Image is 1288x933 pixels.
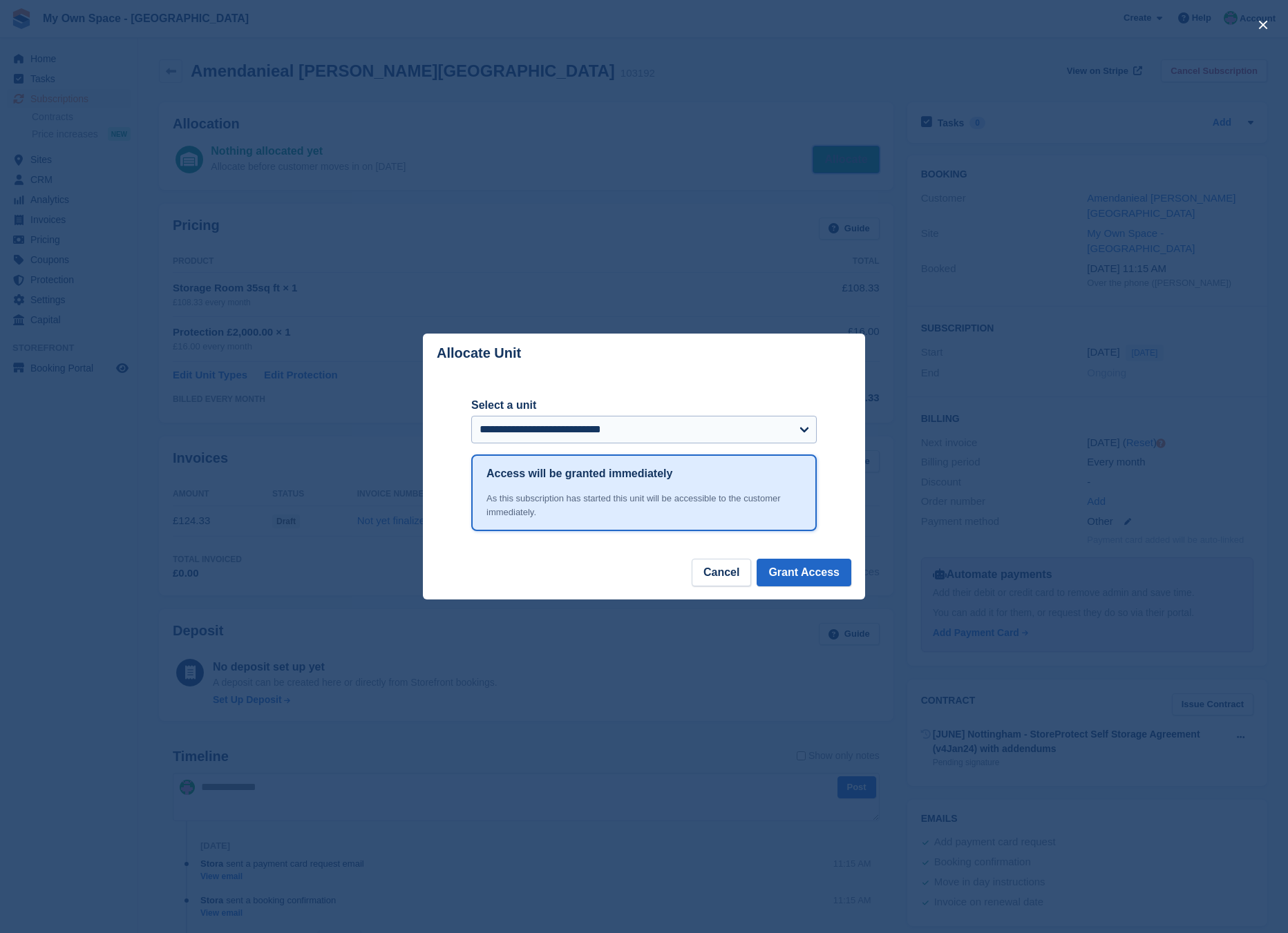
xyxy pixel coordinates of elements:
label: Select a unit [471,397,817,414]
h1: Access will be granted immediately [486,465,672,482]
button: Grant Access [757,559,851,586]
button: Cancel [692,559,751,586]
button: close [1252,14,1274,36]
p: Allocate Unit [437,345,521,361]
div: As this subscription has started this unit will be accessible to the customer immediately. [486,492,802,519]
